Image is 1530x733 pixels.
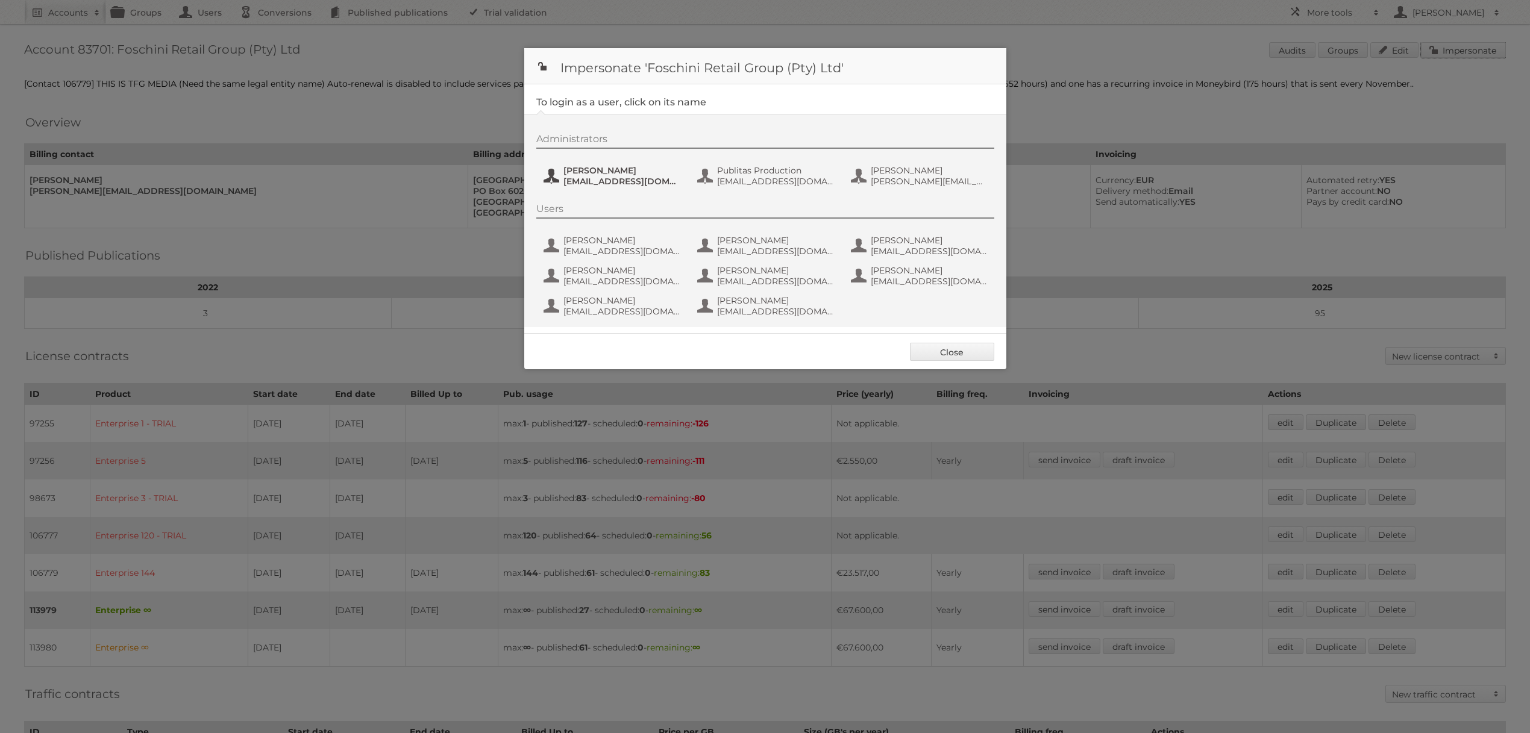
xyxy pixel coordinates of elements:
[717,295,834,306] span: [PERSON_NAME]
[563,165,680,176] span: [PERSON_NAME]
[536,203,994,219] div: Users
[850,264,991,288] button: [PERSON_NAME] [EMAIL_ADDRESS][DOMAIN_NAME]
[542,264,684,288] button: [PERSON_NAME] [EMAIL_ADDRESS][DOMAIN_NAME]
[910,343,994,361] a: Close
[696,294,838,318] button: [PERSON_NAME] [EMAIL_ADDRESS][DOMAIN_NAME]
[563,246,680,257] span: [EMAIL_ADDRESS][DOMAIN_NAME]
[717,165,834,176] span: Publitas Production
[563,176,680,187] span: [EMAIL_ADDRESS][DOMAIN_NAME]
[563,276,680,287] span: [EMAIL_ADDRESS][DOMAIN_NAME]
[871,276,988,287] span: [EMAIL_ADDRESS][DOMAIN_NAME]
[696,234,838,258] button: [PERSON_NAME] [EMAIL_ADDRESS][DOMAIN_NAME]
[696,264,838,288] button: [PERSON_NAME] [EMAIL_ADDRESS][DOMAIN_NAME]
[563,235,680,246] span: [PERSON_NAME]
[563,265,680,276] span: [PERSON_NAME]
[696,164,838,188] button: Publitas Production [EMAIL_ADDRESS][DOMAIN_NAME]
[871,165,988,176] span: [PERSON_NAME]
[717,246,834,257] span: [EMAIL_ADDRESS][DOMAIN_NAME]
[536,96,706,108] legend: To login as a user, click on its name
[871,265,988,276] span: [PERSON_NAME]
[542,164,684,188] button: [PERSON_NAME] [EMAIL_ADDRESS][DOMAIN_NAME]
[717,235,834,246] span: [PERSON_NAME]
[524,48,1006,84] h1: Impersonate 'Foschini Retail Group (Pty) Ltd'
[871,246,988,257] span: [EMAIL_ADDRESS][DOMAIN_NAME]
[850,234,991,258] button: [PERSON_NAME] [EMAIL_ADDRESS][DOMAIN_NAME]
[563,295,680,306] span: [PERSON_NAME]
[717,276,834,287] span: [EMAIL_ADDRESS][DOMAIN_NAME]
[717,176,834,187] span: [EMAIL_ADDRESS][DOMAIN_NAME]
[563,306,680,317] span: [EMAIL_ADDRESS][DOMAIN_NAME]
[850,164,991,188] button: [PERSON_NAME] [PERSON_NAME][EMAIL_ADDRESS][DOMAIN_NAME]
[871,176,988,187] span: [PERSON_NAME][EMAIL_ADDRESS][DOMAIN_NAME]
[717,265,834,276] span: [PERSON_NAME]
[717,306,834,317] span: [EMAIL_ADDRESS][DOMAIN_NAME]
[542,294,684,318] button: [PERSON_NAME] [EMAIL_ADDRESS][DOMAIN_NAME]
[871,235,988,246] span: [PERSON_NAME]
[542,234,684,258] button: [PERSON_NAME] [EMAIL_ADDRESS][DOMAIN_NAME]
[536,133,994,149] div: Administrators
